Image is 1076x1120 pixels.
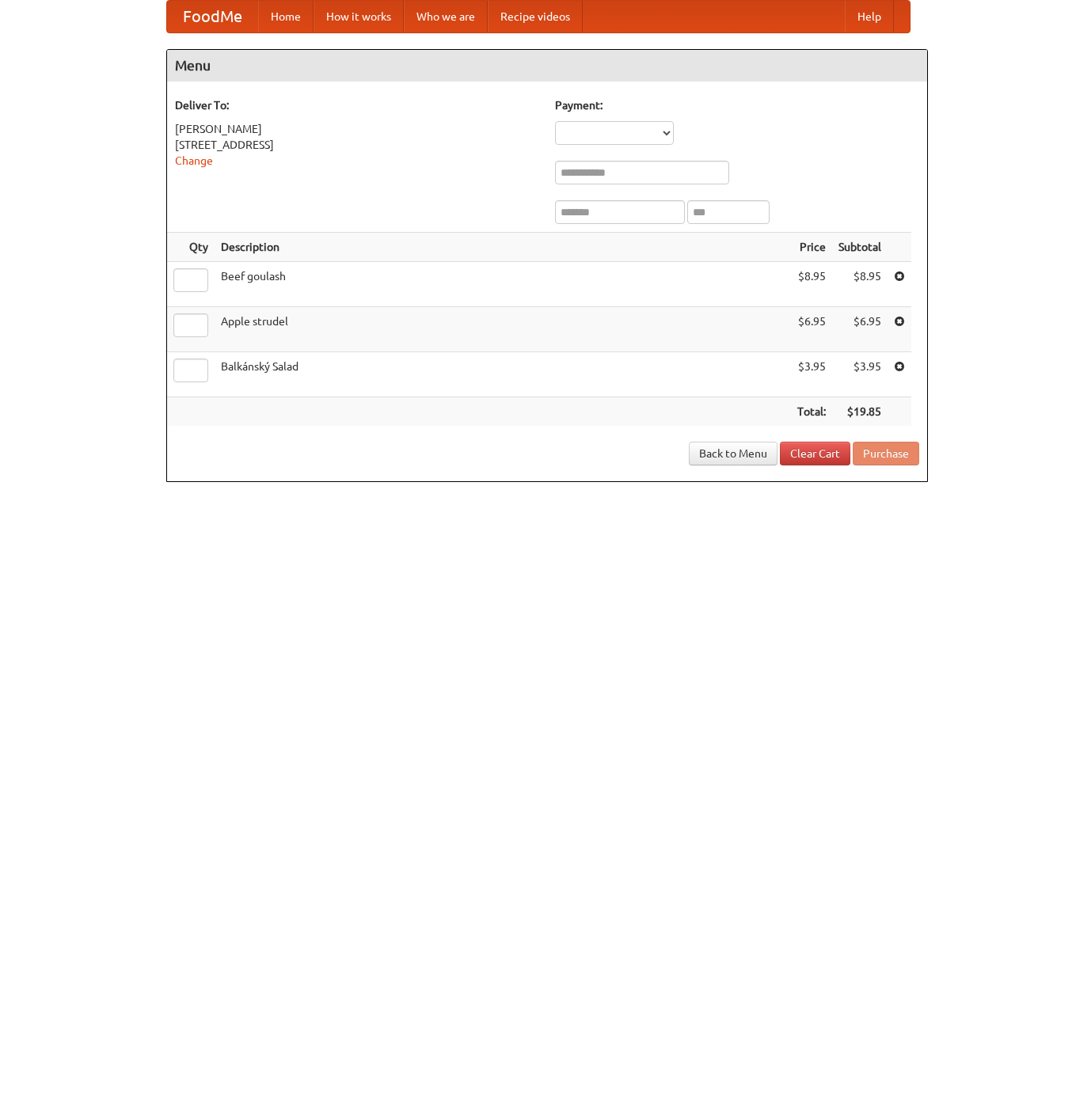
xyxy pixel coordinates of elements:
[167,233,215,262] th: Qty
[689,442,778,465] a: Back to Menu
[791,307,832,352] td: $6.95
[832,352,888,397] td: $3.95
[215,262,791,307] td: Beef goulash
[175,154,213,167] a: Change
[167,1,258,32] a: FoodMe
[175,137,539,153] div: [STREET_ADDRESS]
[314,1,404,32] a: How it works
[791,352,832,397] td: $3.95
[832,397,888,427] th: $19.85
[215,233,791,262] th: Description
[791,262,832,307] td: $8.95
[167,50,927,82] h4: Menu
[853,442,919,465] button: Purchase
[845,1,894,32] a: Help
[215,307,791,352] td: Apple strudel
[488,1,583,32] a: Recipe videos
[175,97,539,113] h5: Deliver To:
[215,352,791,397] td: Balkánský Salad
[258,1,314,32] a: Home
[555,97,919,113] h5: Payment:
[780,442,850,465] a: Clear Cart
[832,307,888,352] td: $6.95
[832,262,888,307] td: $8.95
[832,233,888,262] th: Subtotal
[404,1,488,32] a: Who we are
[791,397,832,427] th: Total:
[175,121,539,137] div: [PERSON_NAME]
[791,233,832,262] th: Price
